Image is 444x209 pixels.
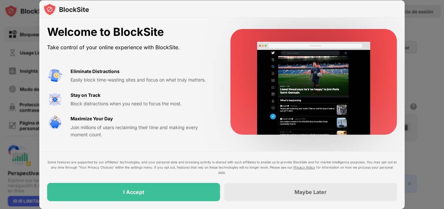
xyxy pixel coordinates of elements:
div: Join millions of users reclaiming their time and making every moment count. [71,124,215,139]
div: Some features are supported by our affiliates’ technologies, and your personal data and browsing ... [47,159,397,175]
img: value-safe-time.svg [47,115,63,131]
div: Block distractions when you need to focus the most. [71,100,215,107]
div: Easily block time-wasting sites and focus on what truly matters. [71,76,215,83]
div: Eliminate Distractions [71,68,120,75]
img: value-focus.svg [47,92,63,107]
a: Privacy Policy [294,165,315,169]
img: logo-blocksite.svg [43,3,89,16]
div: Maximize Your Day [71,115,113,122]
div: Stay on Track [71,92,100,99]
img: value-avoid-distractions.svg [47,68,63,83]
div: Take control of your online experience with BlockSite. [47,43,215,52]
div: Maybe Later [294,189,327,195]
div: I Accept [123,189,144,195]
div: Welcome to BlockSite [47,25,215,39]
